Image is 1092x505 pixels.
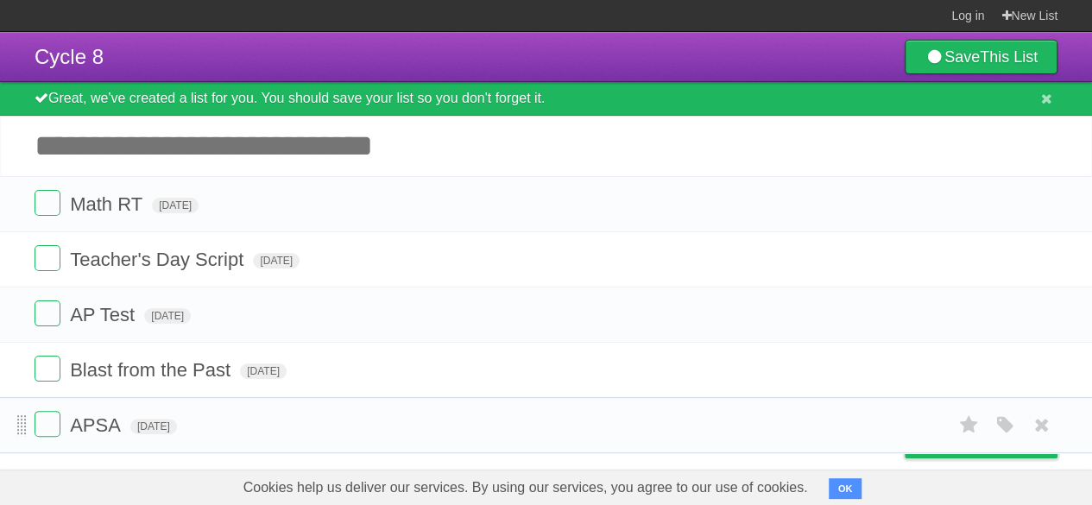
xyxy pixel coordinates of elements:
[35,45,104,68] span: Cycle 8
[130,419,177,434] span: [DATE]
[941,427,1049,458] span: Buy me a coffee
[70,359,235,381] span: Blast from the Past
[253,253,300,268] span: [DATE]
[70,193,147,215] span: Math RT
[240,363,287,379] span: [DATE]
[952,411,985,439] label: Star task
[70,414,125,436] span: APSA
[70,304,139,325] span: AP Test
[35,190,60,216] label: Done
[980,48,1038,66] b: This List
[35,300,60,326] label: Done
[905,40,1057,74] a: SaveThis List
[35,245,60,271] label: Done
[144,308,191,324] span: [DATE]
[829,478,862,499] button: OK
[226,470,825,505] span: Cookies help us deliver our services. By using our services, you agree to our use of cookies.
[35,411,60,437] label: Done
[35,356,60,382] label: Done
[70,249,248,270] span: Teacher's Day Script
[152,198,199,213] span: [DATE]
